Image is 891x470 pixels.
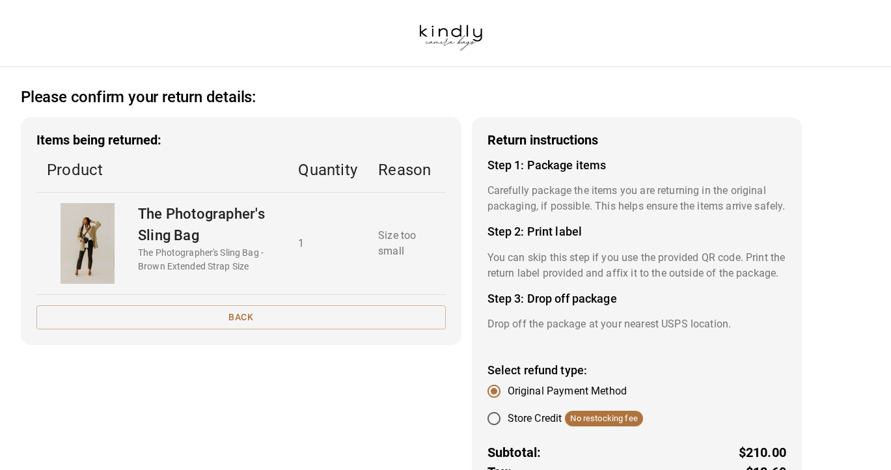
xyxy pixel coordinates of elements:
[487,225,786,239] h4: Step 2: Print label
[47,158,277,182] p: Product
[401,5,500,61] img: kindlycamerabags.myshopify.com-b37650f6-6cf4-42a0-a808-989f93ebecdf
[565,412,643,425] span: No restocking fee
[21,88,256,107] h2: Please confirm your return details:
[487,292,786,306] h4: Step 3: Drop off package
[487,443,541,462] p: Subtotal:
[36,133,446,148] h3: Items being returned:
[487,133,786,148] h3: Return instructions
[378,158,435,182] p: Reason
[739,443,786,462] p: $210.00
[298,236,357,251] p: 1
[487,183,786,214] p: Carefully package the items you are returning in the original packaging, if possible. This helps ...
[487,250,786,281] p: You can skip this step if you use the provided QR code. Print the return label provided and affix...
[378,228,435,259] p: Size too small
[487,316,786,332] p: Drop off the package at your nearest USPS location.
[508,383,627,399] span: Original Payment Method
[138,203,277,246] p: The Photographer's Sling Bag
[36,305,446,329] button: Back
[487,158,786,173] h4: Step 1: Package items
[487,363,786,378] h4: Select refund type:
[298,158,357,182] p: Quantity
[508,411,643,426] div: Store Credit
[138,246,277,273] p: The Photographer's Sling Bag - Brown Extended Strap Size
